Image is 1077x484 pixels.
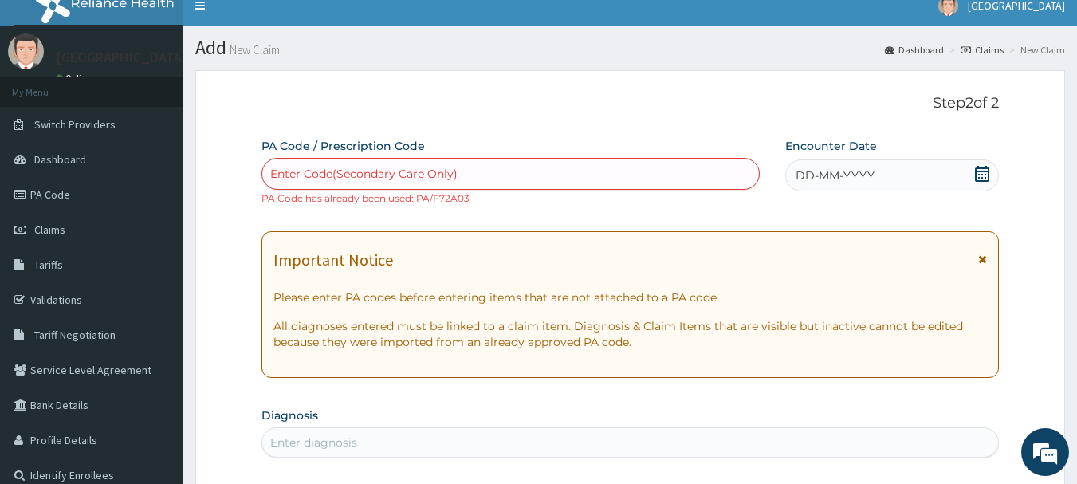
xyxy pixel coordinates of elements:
div: Enter diagnosis [270,435,357,451]
span: Claims [34,222,65,237]
a: Claims [961,43,1004,57]
textarea: Type your message and hit 'Enter' [8,318,304,374]
p: [GEOGRAPHIC_DATA] [56,50,187,65]
span: DD-MM-YYYY [796,167,875,183]
small: New Claim [226,44,280,56]
div: Enter Code(Secondary Care Only) [270,166,458,182]
label: Encounter Date [785,138,877,154]
a: Dashboard [885,43,944,57]
p: Step 2 of 2 [261,95,1000,112]
span: Tariff Negotiation [34,328,116,342]
h1: Add [195,37,1065,58]
span: We're online! [92,142,220,303]
div: Chat with us now [83,89,268,110]
li: New Claim [1005,43,1065,57]
p: Please enter PA codes before entering items that are not attached to a PA code [273,289,988,305]
label: PA Code / Prescription Code [261,138,425,154]
img: d_794563401_company_1708531726252_794563401 [29,80,65,120]
a: Online [56,73,94,84]
div: Minimize live chat window [261,8,300,46]
p: All diagnoses entered must be linked to a claim item. Diagnosis & Claim Items that are visible bu... [273,318,988,350]
span: Switch Providers [34,117,116,132]
span: Tariffs [34,258,63,272]
label: Diagnosis [261,407,318,423]
span: Dashboard [34,152,86,167]
small: PA Code has already been used: PA/F72A03 [261,192,470,204]
h1: Important Notice [273,251,393,269]
img: User Image [8,33,44,69]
